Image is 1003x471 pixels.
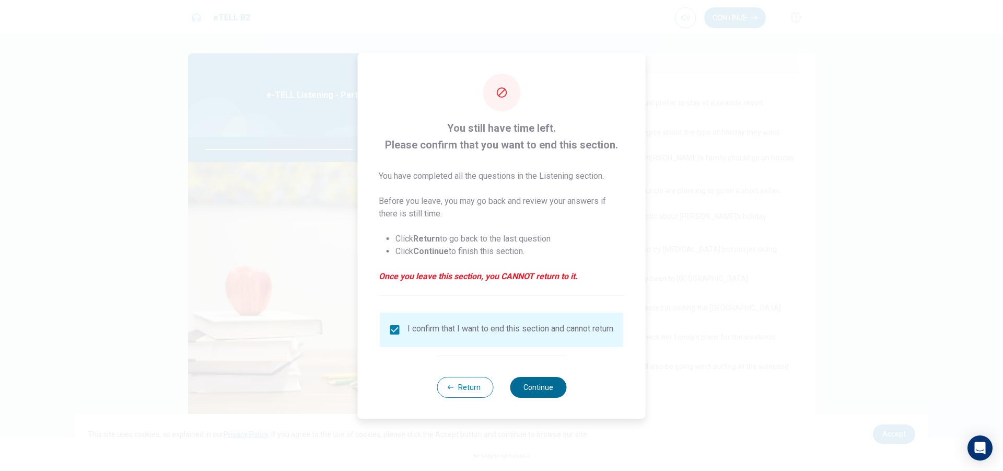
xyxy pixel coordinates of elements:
em: Once you leave this section, you CANNOT return to it. [379,270,625,283]
strong: Continue [413,246,449,256]
span: You still have time left. Please confirm that you want to end this section. [379,120,625,153]
strong: Return [413,234,440,244]
div: I confirm that I want to end this section and cannot return. [407,324,615,336]
li: Click to finish this section. [395,245,625,258]
p: You have completed all the questions in the Listening section. [379,170,625,182]
li: Click to go back to the last question [395,233,625,245]
button: Return [437,377,493,398]
p: Before you leave, you may go back and review your answers if there is still time. [379,195,625,220]
div: Open Intercom Messenger [967,435,993,461]
button: Continue [510,377,566,398]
